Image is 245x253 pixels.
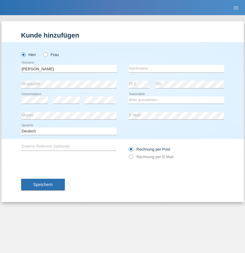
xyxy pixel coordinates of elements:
[129,155,174,159] label: Rechnung per E-Mail
[21,32,224,39] h1: Kunde hinzufügen
[230,6,242,9] a: menu
[43,52,47,56] input: Frau
[129,155,133,162] input: Rechnung per E-Mail
[33,182,53,187] span: Speichern
[129,147,133,155] input: Rechnung per Post
[233,5,239,11] i: menu
[21,52,36,57] label: Herr
[21,52,25,56] input: Herr
[129,147,170,151] label: Rechnung per Post
[21,179,65,190] button: Speichern
[43,52,59,57] label: Frau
